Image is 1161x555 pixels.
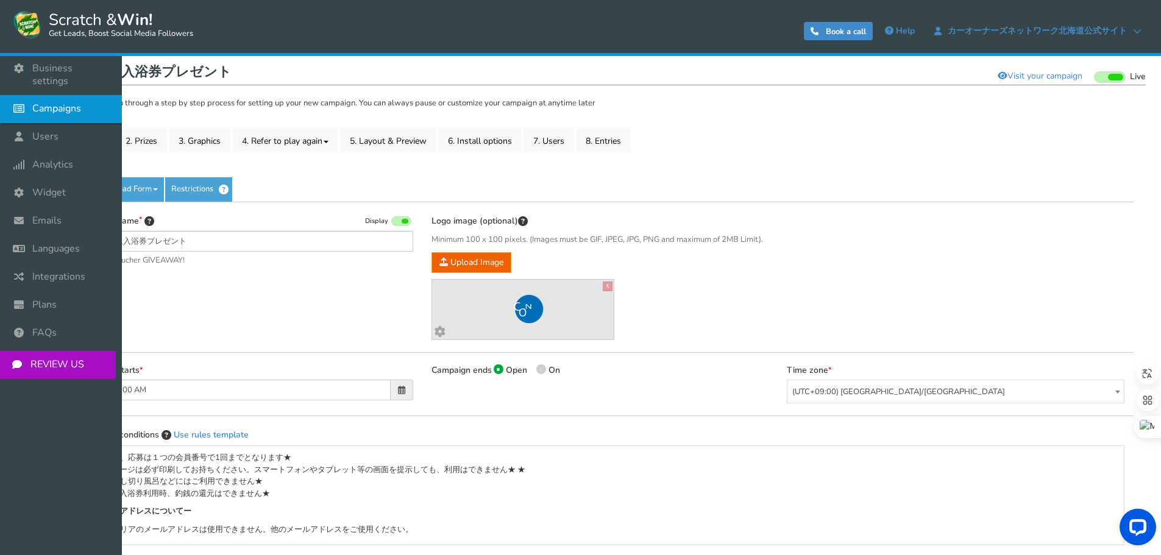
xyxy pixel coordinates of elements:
span: Business settings [32,62,110,88]
strong: ーメールアドレスについてー [88,506,191,517]
span: Enter the Terms and Conditions of your campaign [159,429,174,442]
a: Use rules template [174,429,249,440]
p: ★期間中、応募は１つの会員番号で1回までとなります★ ★当選ページは必ず印刷してお持ちください。スマートフォンやタブレット等の画面を提示しても、利用はできません★ ★ 飲食や貸し切り風呂などには... [88,452,1112,500]
div: ドメイン概要 [55,73,102,81]
span: Users [32,130,59,143]
span: Languages [32,242,80,255]
span: Tip: Choose a title that will attract more entries. For example: “Scratch & win a bracelet” will ... [144,215,154,228]
span: REVIEW US [30,358,84,371]
span: カーオーナーズネットワーク北海道公式サイト [942,26,1133,36]
span: Campaigns [32,102,81,115]
a: 2. Prizes [116,127,167,153]
a: 8. Entries [576,127,631,153]
a: Visit your campaign [990,66,1090,87]
span: Analytics [32,158,73,171]
div: キーワード流入 [141,73,196,81]
label: Campaign ends [431,365,492,376]
img: logo_orange.svg [20,19,29,29]
img: tab_domain_overview_orange.svg [41,72,51,82]
span: Emails [32,214,62,227]
a: Restrictions [165,177,232,202]
a: 6. Install options [438,127,522,153]
strong: Win! [117,9,152,30]
a: 7. Users [524,127,574,153]
span: Plans [32,299,57,311]
label: Time zone [787,365,831,376]
div: ドメイン: [DOMAIN_NAME] [32,32,141,43]
span: FAQs [32,327,57,339]
span: Integrations [32,270,85,283]
a: X [603,281,612,291]
span: Open [506,364,527,376]
p: Cool. Let's take you through a step by step process for setting up your new campaign. You can alw... [54,97,1146,110]
div: v 4.0.25 [34,19,60,29]
a: 3. Graphics [169,127,230,153]
img: website_grey.svg [20,32,29,43]
label: Logo image (optional) [431,214,528,228]
span: Help [896,25,915,37]
label: Terms and conditions [76,428,249,442]
span: Minimum 100 x 100 pixels. (Images must be GIF, JPEG, JPG, PNG and maximum of 2MB Limit). [431,234,769,246]
a: Lead Form [108,177,164,202]
iframe: LiveChat chat widget [1110,504,1161,555]
span: (UTC+09:00) Asia/Tokyo [787,380,1124,404]
span: E.g. $200 Voucher GIVEAWAY! [76,255,413,267]
p: 携帯キャリアのメールアドレスは使用できません。他のメールアドレスをご使用ください。 [88,524,1112,536]
span: (UTC+09:00) Asia/Tokyo [787,380,1124,403]
a: 4. Refer to play again [232,127,338,153]
span: This image will be displayed on top of your contest screen. You can upload & preview different im... [518,215,528,228]
span: On [549,364,560,376]
a: 5. Layout & Preview [340,127,436,153]
span: Book a call [826,26,866,37]
span: Display [365,217,388,226]
h1: 日帰り温泉入浴券プレゼント [54,61,1146,85]
a: Scratch &Win! Get Leads, Boost Social Media Followers [12,9,193,40]
a: Help [879,21,921,41]
span: Scratch & [43,9,193,40]
span: Widget [32,186,66,199]
img: Scratch and Win [12,9,43,40]
span: Live [1130,71,1146,83]
div: リッチテキストエディタ, campaign_terms [88,452,1112,536]
img: tab_keywords_by_traffic_grey.svg [128,72,138,82]
a: Book a call [804,22,873,40]
small: Get Leads, Boost Social Media Followers [49,29,193,39]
